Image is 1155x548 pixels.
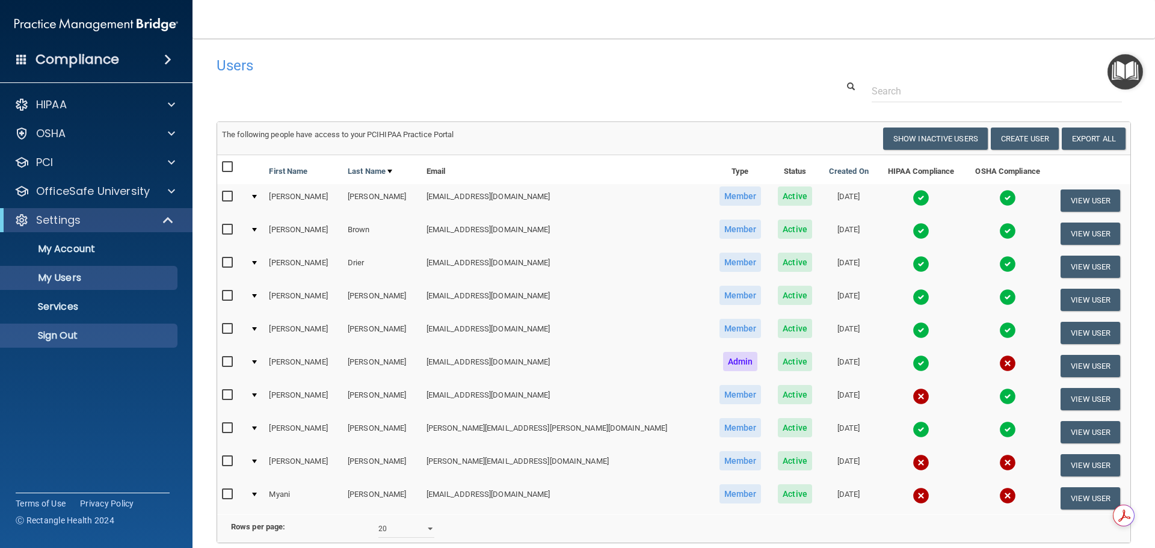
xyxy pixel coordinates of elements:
img: tick.e7d51cea.svg [999,388,1016,405]
td: [EMAIL_ADDRESS][DOMAIN_NAME] [422,217,710,250]
span: Member [719,319,762,338]
img: cross.ca9f0e7f.svg [999,454,1016,471]
h4: Compliance [35,51,119,68]
input: Search [872,80,1122,102]
td: [PERSON_NAME] [264,349,343,383]
td: [PERSON_NAME] [264,283,343,316]
td: [PERSON_NAME][EMAIL_ADDRESS][PERSON_NAME][DOMAIN_NAME] [422,416,710,449]
span: Member [719,451,762,470]
img: tick.e7d51cea.svg [999,421,1016,438]
span: Member [719,186,762,206]
span: Active [778,385,812,404]
button: View User [1061,322,1120,344]
p: My Users [8,272,172,284]
img: tick.e7d51cea.svg [913,189,929,206]
p: Settings [36,213,81,227]
th: Type [710,155,770,184]
td: [PERSON_NAME] [343,316,422,349]
td: [EMAIL_ADDRESS][DOMAIN_NAME] [422,316,710,349]
a: OfficeSafe University [14,184,175,199]
button: Open Resource Center [1107,54,1143,90]
span: Active [778,319,812,338]
img: cross.ca9f0e7f.svg [999,355,1016,372]
a: OSHA [14,126,175,141]
h4: Users [217,58,742,73]
td: [PERSON_NAME] [343,449,422,482]
td: [EMAIL_ADDRESS][DOMAIN_NAME] [422,383,710,416]
td: [PERSON_NAME] [264,316,343,349]
td: [DATE] [820,217,877,250]
a: Settings [14,213,174,227]
td: [PERSON_NAME] [343,416,422,449]
span: Active [778,220,812,239]
button: Show Inactive Users [883,128,988,150]
td: [EMAIL_ADDRESS][DOMAIN_NAME] [422,184,710,217]
td: [EMAIL_ADDRESS][DOMAIN_NAME] [422,349,710,383]
button: View User [1061,289,1120,311]
td: [DATE] [820,482,877,514]
p: HIPAA [36,97,67,112]
span: Member [719,220,762,239]
img: tick.e7d51cea.svg [999,289,1016,306]
span: Ⓒ Rectangle Health 2024 [16,514,114,526]
button: View User [1061,256,1120,278]
td: [DATE] [820,349,877,383]
td: [DATE] [820,416,877,449]
td: [DATE] [820,383,877,416]
td: [DATE] [820,283,877,316]
span: Active [778,352,812,371]
img: tick.e7d51cea.svg [999,256,1016,272]
td: [PERSON_NAME] [264,416,343,449]
span: Active [778,418,812,437]
td: [DATE] [820,184,877,217]
td: Drier [343,250,422,283]
iframe: Drift Widget Chat Controller [947,463,1141,511]
td: [PERSON_NAME] [264,383,343,416]
a: Last Name [348,164,392,179]
td: [PERSON_NAME] [264,250,343,283]
img: cross.ca9f0e7f.svg [913,487,929,504]
span: Admin [723,352,758,371]
p: PCI [36,155,53,170]
a: Privacy Policy [80,497,134,510]
td: [EMAIL_ADDRESS][DOMAIN_NAME] [422,250,710,283]
td: [EMAIL_ADDRESS][DOMAIN_NAME] [422,283,710,316]
span: Member [719,385,762,404]
button: View User [1061,421,1120,443]
a: Created On [829,164,869,179]
span: Active [778,253,812,272]
img: tick.e7d51cea.svg [913,289,929,306]
td: Brown [343,217,422,250]
img: tick.e7d51cea.svg [999,223,1016,239]
td: [PERSON_NAME] [264,217,343,250]
td: [PERSON_NAME] [343,482,422,514]
a: Export All [1062,128,1126,150]
span: Active [778,286,812,305]
span: The following people have access to your PCIHIPAA Practice Portal [222,130,454,139]
p: Sign Out [8,330,172,342]
td: [PERSON_NAME][EMAIL_ADDRESS][DOMAIN_NAME] [422,449,710,482]
img: tick.e7d51cea.svg [999,189,1016,206]
img: tick.e7d51cea.svg [913,223,929,239]
td: [PERSON_NAME] [343,283,422,316]
p: OfficeSafe University [36,184,150,199]
p: My Account [8,243,172,255]
img: cross.ca9f0e7f.svg [913,454,929,471]
img: tick.e7d51cea.svg [999,322,1016,339]
img: tick.e7d51cea.svg [913,355,929,372]
a: First Name [269,164,307,179]
img: PMB logo [14,13,178,37]
th: HIPAA Compliance [877,155,965,184]
span: Active [778,484,812,503]
span: Member [719,286,762,305]
th: Status [770,155,821,184]
a: Terms of Use [16,497,66,510]
td: [EMAIL_ADDRESS][DOMAIN_NAME] [422,482,710,514]
th: OSHA Compliance [965,155,1050,184]
img: tick.e7d51cea.svg [913,322,929,339]
td: [PERSON_NAME] [343,349,422,383]
button: Create User [991,128,1059,150]
td: Myani [264,482,343,514]
td: [DATE] [820,316,877,349]
img: tick.e7d51cea.svg [913,421,929,438]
